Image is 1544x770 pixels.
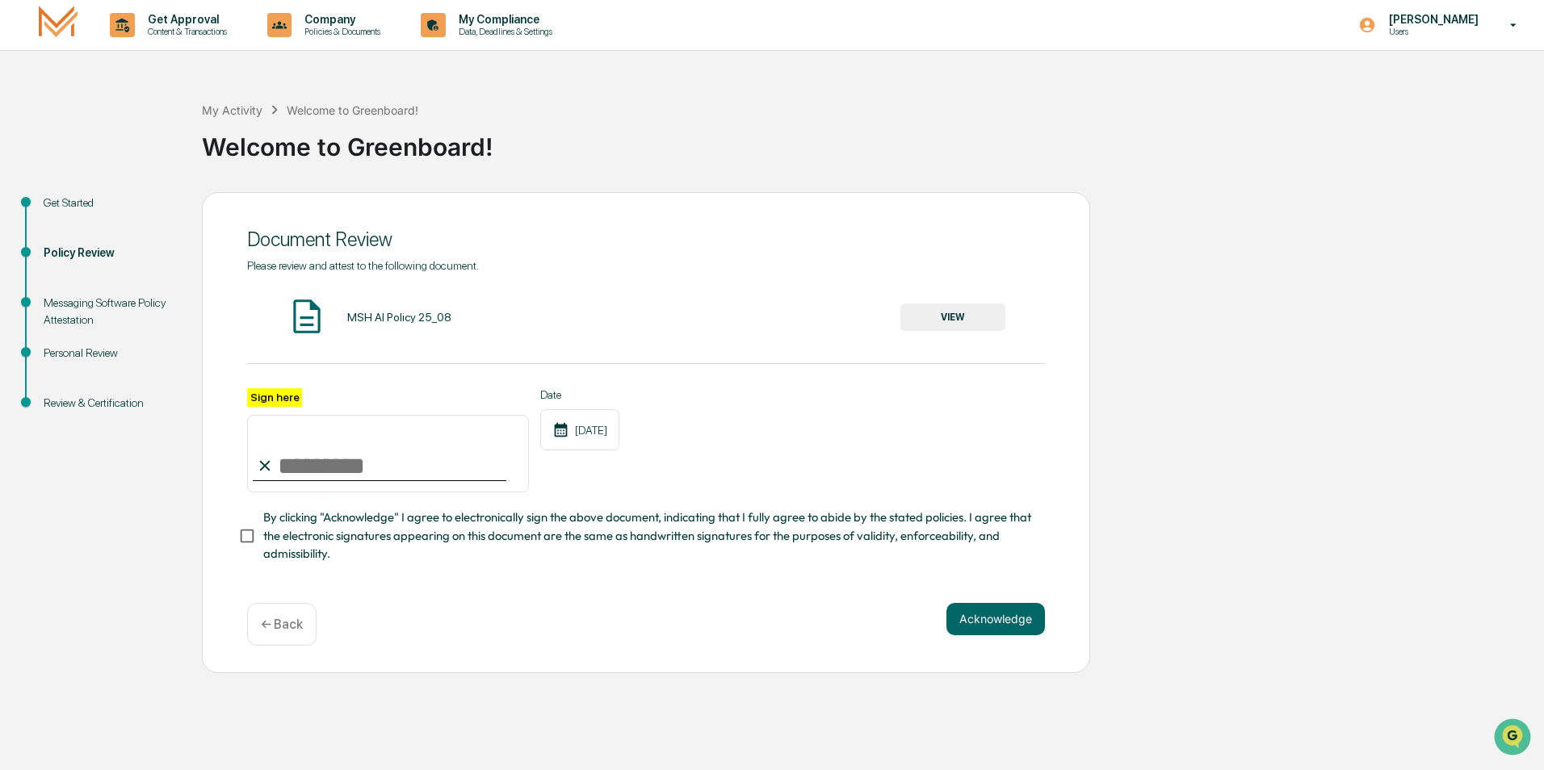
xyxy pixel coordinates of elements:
div: Messaging Software Policy Attestation [44,295,176,329]
div: Personal Review [44,345,176,362]
p: Users [1376,26,1487,37]
div: Document Review [247,228,1045,251]
div: 🖐️ [16,205,29,218]
p: Get Approval [135,13,235,26]
span: Data Lookup [32,234,102,250]
a: 🗄️Attestations [111,197,207,226]
button: Acknowledge [946,603,1045,635]
a: 🔎Data Lookup [10,228,108,257]
p: Policies & Documents [292,26,388,37]
div: Get Started [44,195,176,211]
span: Please review and attest to the following document. [247,259,479,272]
label: Date [540,388,619,401]
p: Content & Transactions [135,26,235,37]
div: 🔎 [16,236,29,249]
a: 🖐️Preclearance [10,197,111,226]
iframe: Open customer support [1492,717,1536,760]
div: Review & Certification [44,395,176,412]
div: Welcome to Greenboard! [202,119,1536,161]
div: We're available if you need us! [55,140,204,153]
img: 1746055101610-c473b297-6a78-478c-a979-82029cc54cd1 [16,123,45,153]
p: Company [292,13,388,26]
div: [DATE] [540,409,619,450]
button: VIEW [900,303,1005,331]
p: [PERSON_NAME] [1376,13,1487,26]
img: logo [39,6,78,44]
img: Document Icon [287,296,327,337]
p: Data, Deadlines & Settings [446,26,560,37]
div: My Activity [202,103,262,117]
span: Pylon [161,274,195,286]
span: By clicking "Acknowledge" I agree to electronically sign the above document, indicating that I fu... [263,508,1032,563]
p: ← Back [261,617,303,632]
span: Attestations [133,203,200,220]
a: Powered byPylon [114,273,195,286]
label: Sign here [247,388,302,407]
div: MSH AI Policy 25_08 [347,311,451,324]
div: Start new chat [55,123,265,140]
p: How can we help? [16,34,294,60]
div: Welcome to Greenboard! [287,103,418,117]
div: Policy Review [44,245,176,262]
p: My Compliance [446,13,560,26]
span: Preclearance [32,203,104,220]
div: 🗄️ [117,205,130,218]
button: Start new chat [275,128,294,148]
